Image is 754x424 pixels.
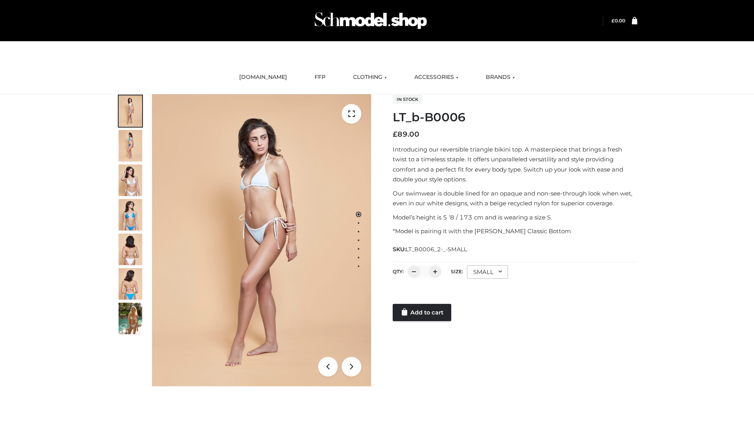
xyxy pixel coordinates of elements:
[393,144,637,185] p: Introducing our reversible triangle bikini top. A masterpiece that brings a fresh twist to a time...
[393,188,637,208] p: Our swimwear is double lined for an opaque and non-see-through look when wet, even in our white d...
[233,69,293,86] a: [DOMAIN_NAME]
[393,269,404,274] label: QTY:
[309,69,331,86] a: FFP
[312,5,430,36] img: Schmodel Admin 964
[611,18,625,24] a: £0.00
[393,110,637,124] h1: LT_b-B0006
[119,199,142,230] img: ArielClassicBikiniTop_CloudNine_AzureSky_OW114ECO_4-scaled.jpg
[393,95,422,104] span: In stock
[408,69,464,86] a: ACCESSORIES
[451,269,463,274] label: Size:
[152,94,371,386] img: ArielClassicBikiniTop_CloudNine_AzureSky_OW114ECO_1
[347,69,393,86] a: CLOTHING
[119,303,142,334] img: Arieltop_CloudNine_AzureSky2.jpg
[119,95,142,127] img: ArielClassicBikiniTop_CloudNine_AzureSky_OW114ECO_1-scaled.jpg
[393,212,637,223] p: Model’s height is 5 ‘8 / 173 cm and is wearing a size S.
[467,265,508,279] div: SMALL
[119,130,142,161] img: ArielClassicBikiniTop_CloudNine_AzureSky_OW114ECO_2-scaled.jpg
[119,268,142,300] img: ArielClassicBikiniTop_CloudNine_AzureSky_OW114ECO_8-scaled.jpg
[611,18,615,24] span: £
[393,304,451,321] a: Add to cart
[119,164,142,196] img: ArielClassicBikiniTop_CloudNine_AzureSky_OW114ECO_3-scaled.jpg
[119,234,142,265] img: ArielClassicBikiniTop_CloudNine_AzureSky_OW114ECO_7-scaled.jpg
[480,69,521,86] a: BRANDS
[393,130,419,139] bdi: 89.00
[611,18,625,24] bdi: 0.00
[406,246,467,253] span: LT_B0006_2-_-SMALL
[393,130,397,139] span: £
[393,226,637,236] p: *Model is pairing it with the [PERSON_NAME] Classic Bottom
[393,245,468,254] span: SKU:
